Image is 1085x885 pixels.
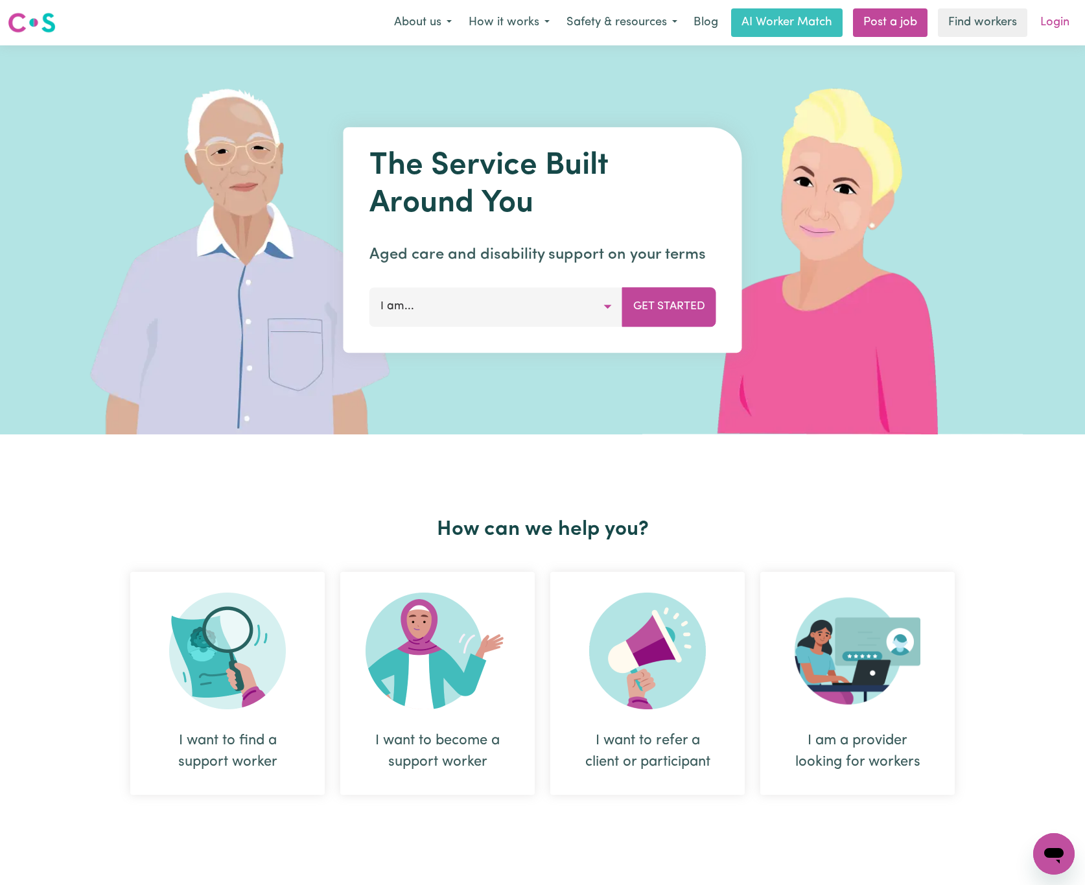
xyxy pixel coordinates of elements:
button: About us [386,9,460,36]
h2: How can we help you? [122,517,962,542]
div: I am a provider looking for workers [791,730,924,773]
div: I want to become a support worker [340,572,535,795]
button: I am... [369,287,623,326]
div: I want to refer a client or participant [581,730,714,773]
p: Aged care and disability support on your terms [369,243,716,266]
a: Blog [686,8,726,37]
button: How it works [460,9,558,36]
img: Become Worker [366,593,509,709]
img: Provider [795,593,920,709]
a: Careseekers logo [8,8,56,38]
iframe: Button to launch messaging window [1033,833,1075,875]
img: Search [169,593,286,709]
a: AI Worker Match [731,8,843,37]
a: Post a job [853,8,927,37]
div: I am a provider looking for workers [760,572,955,795]
a: Find workers [938,8,1027,37]
img: Refer [589,593,706,709]
h1: The Service Built Around You [369,148,716,222]
div: I want to find a support worker [130,572,325,795]
div: I want to refer a client or participant [550,572,745,795]
button: Safety & resources [558,9,686,36]
div: I want to become a support worker [371,730,504,773]
a: Login [1032,8,1077,37]
button: Get Started [622,287,716,326]
div: I want to find a support worker [161,730,294,773]
img: Careseekers logo [8,11,56,34]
